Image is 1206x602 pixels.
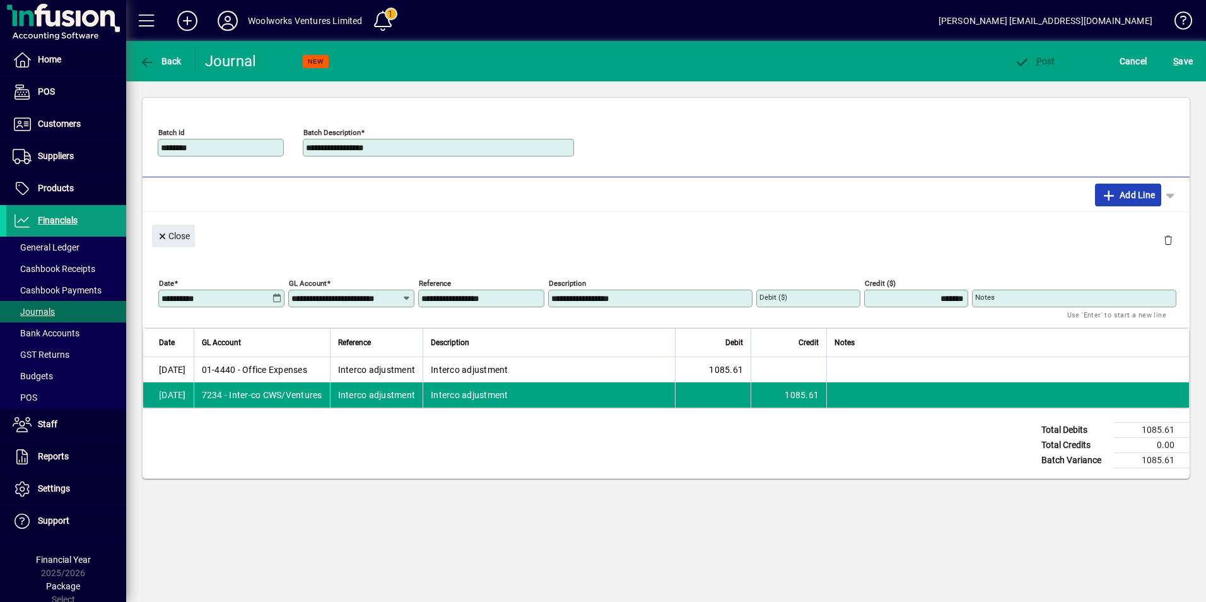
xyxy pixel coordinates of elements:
a: POS [6,387,126,408]
mat-label: GL Account [289,279,327,288]
a: Staff [6,409,126,440]
td: Total Credits [1035,438,1114,453]
span: Cashbook Payments [13,285,102,295]
mat-label: Notes [975,293,995,302]
a: Products [6,173,126,204]
mat-label: Credit ($) [865,279,896,288]
a: Home [6,44,126,76]
span: General Ledger [13,242,79,252]
span: ost [1014,56,1055,66]
app-page-header-button: Close [149,230,198,241]
a: GST Returns [6,344,126,365]
mat-label: Debit ($) [759,293,787,302]
div: Journal [205,51,259,71]
mat-hint: Use 'Enter' to start a new line [1067,307,1166,322]
span: NEW [308,57,324,66]
span: 7234 - Inter-co CWS/Ventures [202,389,322,401]
mat-label: Reference [419,279,451,288]
span: Settings [38,483,70,493]
a: Suppliers [6,141,126,172]
span: Add Line [1101,185,1156,205]
span: ave [1173,51,1193,71]
button: Add Line [1095,184,1162,206]
span: S [1173,56,1178,66]
span: Credit [799,336,819,350]
button: Delete [1153,225,1183,255]
td: 1085.61 [1114,453,1190,468]
app-page-header-button: Back [126,50,196,73]
a: Settings [6,473,126,505]
a: Cashbook Payments [6,280,126,301]
span: Date [159,336,175,350]
app-page-header-button: Delete [1153,234,1183,245]
span: Customers [38,119,81,129]
span: GST Returns [13,350,69,360]
span: Journals [13,307,55,317]
span: Cashbook Receipts [13,264,95,274]
td: Total Debits [1035,423,1114,438]
span: Staff [38,419,57,429]
button: Close [152,225,195,247]
td: 1085.61 [751,382,826,408]
td: 1085.61 [1114,423,1190,438]
a: Support [6,505,126,537]
button: Back [136,50,185,73]
span: Close [157,226,190,247]
span: Reports [38,451,69,461]
span: GL Account [202,336,241,350]
a: POS [6,76,126,108]
td: Interco adjustment [423,382,675,408]
span: Financials [38,215,78,225]
a: General Ledger [6,237,126,258]
a: Bank Accounts [6,322,126,344]
a: Journals [6,301,126,322]
span: Bank Accounts [13,328,79,338]
span: POS [13,392,37,403]
span: Package [46,581,80,591]
span: Budgets [13,371,53,381]
td: 0.00 [1114,438,1190,453]
button: Post [1011,50,1058,73]
div: [PERSON_NAME] [EMAIL_ADDRESS][DOMAIN_NAME] [939,11,1152,31]
span: Suppliers [38,151,74,161]
a: Reports [6,441,126,473]
a: Budgets [6,365,126,387]
td: Interco adjustment [423,357,675,382]
button: Cancel [1116,50,1150,73]
td: Interco adjustment [330,382,423,408]
td: Batch Variance [1035,453,1114,468]
td: [DATE] [143,382,194,408]
span: Description [431,336,469,350]
td: [DATE] [143,357,194,382]
span: Back [139,56,182,66]
button: Profile [208,9,248,32]
mat-label: Description [549,279,586,288]
span: Debit [725,336,743,350]
span: P [1036,56,1042,66]
div: Woolworks Ventures Limited [248,11,363,31]
a: Cashbook Receipts [6,258,126,280]
span: Support [38,516,69,526]
span: 01-4440 - Office Expenses [202,363,307,376]
mat-label: Date [159,279,174,288]
span: Products [38,183,74,193]
td: 1085.61 [675,357,751,382]
span: Cancel [1120,51,1147,71]
span: POS [38,86,55,97]
span: Notes [834,336,855,350]
td: Interco adjustment [330,357,423,382]
mat-label: Batch Description [303,128,361,137]
span: Financial Year [36,555,91,565]
a: Customers [6,109,126,140]
a: Knowledge Base [1165,3,1190,44]
button: Save [1170,50,1196,73]
span: Home [38,54,61,64]
button: Add [167,9,208,32]
mat-label: Batch Id [158,128,185,137]
span: Reference [338,336,371,350]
